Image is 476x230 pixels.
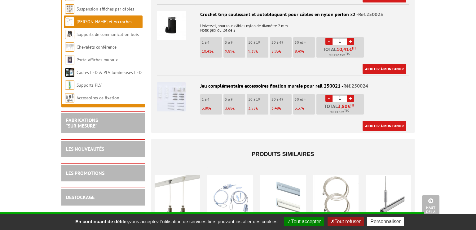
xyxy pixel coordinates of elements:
[248,49,268,54] p: €
[295,49,302,54] span: 8,49
[77,44,117,50] a: Chevalets conférence
[295,49,315,54] p: €
[225,49,245,54] p: €
[75,219,129,224] strong: En continuant de défiler,
[225,106,245,111] p: €
[338,104,348,109] span: 3,80
[65,42,74,52] img: Chevalets conférence
[248,40,268,45] p: 10 à 19
[335,53,343,58] span: 12.49
[328,217,364,226] button: Tout refuser
[65,55,74,64] img: Porte-affiches muraux
[225,106,232,111] span: 3,68
[225,97,245,102] p: 5 à 9
[202,49,211,54] span: 10,41
[271,106,292,111] p: €
[422,195,439,221] a: Haut de la page
[271,49,292,54] p: €
[252,151,314,157] span: Produits similaires
[225,40,245,45] p: 5 à 9
[65,19,132,37] a: [PERSON_NAME] et Accroches tableaux
[352,46,356,50] sup: HT
[77,70,142,75] a: Cadres LED & PLV lumineuses LED
[65,17,74,26] img: Cimaises et Accroches tableaux
[344,109,349,112] sup: TTC
[77,32,139,37] a: Supports de communication bois
[358,11,383,17] span: Réf.250023
[338,104,355,109] span: €
[284,217,324,226] button: Tout accepter
[325,95,333,102] a: -
[248,49,256,54] span: 9,39
[202,97,222,102] p: 1 à 4
[65,4,74,14] img: Suspension affiches par câbles
[363,121,406,131] a: Ajouter à mon panier
[248,106,268,111] p: €
[202,40,222,45] p: 1 à 4
[157,82,409,89] div: Jeu complémentaire accessoires fixation murale pour rail 250021 -
[202,49,222,54] p: €
[318,104,364,115] p: Total
[330,110,349,115] span: Soit €
[225,49,232,54] span: 9,89
[271,40,292,45] p: 20 à 49
[77,6,134,12] a: Suspension affiches par câbles
[367,217,404,226] button: Personnaliser (fenêtre modale)
[271,97,292,102] p: 20 à 49
[66,117,98,129] a: FABRICATIONS"Sur Mesure"
[345,52,350,55] sup: TTC
[157,11,186,40] img: Crochet Grip coulissant et autobloquant pour câbles en nylon perlon x2
[318,47,364,58] p: Total
[295,40,315,45] p: 50 et +
[295,106,302,111] span: 3,37
[202,106,222,111] p: €
[363,64,406,74] a: Ajouter à mon panier
[295,106,315,111] p: €
[295,97,315,102] p: 50 et +
[157,82,186,111] img: Jeu complémentaire accessoires fixation murale pour rail 250021
[347,95,354,102] a: +
[347,38,354,45] a: +
[72,219,280,224] span: vous acceptez l'utilisation de services tiers pouvant installer des cookies
[77,82,102,88] a: Supports PLV
[65,68,74,77] img: Cadres LED & PLV lumineuses LED
[271,106,279,111] span: 3,48
[65,80,74,90] img: Supports PLV
[66,170,104,176] a: LES PROMOTIONS
[65,93,74,102] img: Accessoires de fixation
[325,38,333,45] a: -
[329,53,350,58] span: Soit €
[157,11,409,18] div: Crochet Grip coulissant et autobloquant pour câbles en nylon perlon x2 -
[66,194,95,200] a: DESTOCKAGE
[248,106,256,111] span: 3,58
[66,146,104,152] a: LES NOUVEAUTÉS
[271,49,279,54] span: 8,93
[337,47,356,52] span: €
[157,20,409,33] p: Universel, pour tous câbles nylon de diamètre 2 mm Nota: prix du lot de 2
[202,106,209,111] span: 3,80
[336,110,342,115] span: 4.56
[248,97,268,102] p: 10 à 19
[77,57,118,63] a: Porte-affiches muraux
[350,103,355,107] sup: HT
[343,83,368,89] span: Réf.250024
[77,95,119,101] a: Accessoires de fixation
[337,47,349,52] span: 10,41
